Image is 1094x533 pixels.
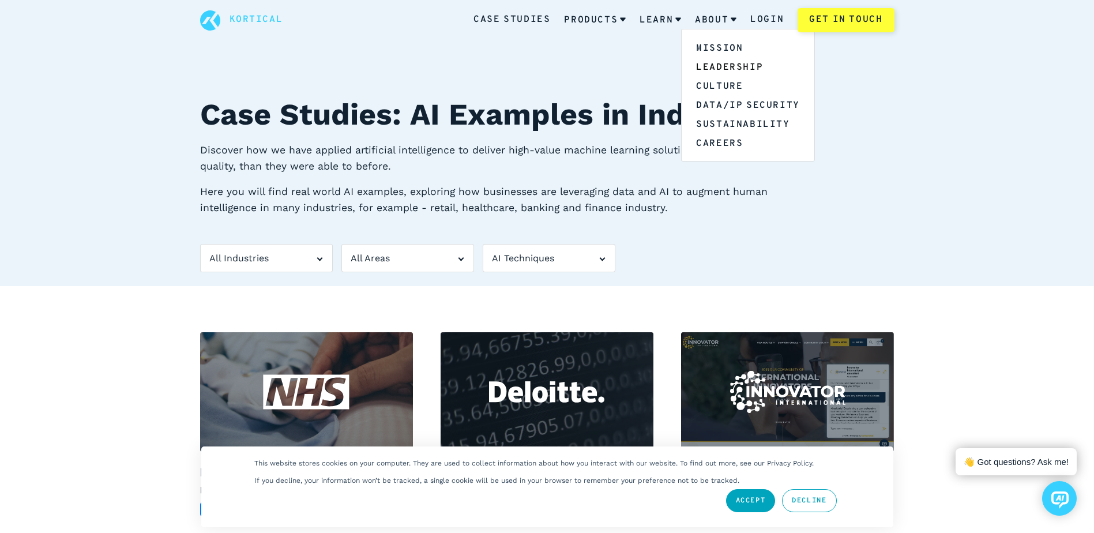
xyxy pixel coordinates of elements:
[254,459,814,467] p: This website stores cookies on your computer. They are used to collect information about how you ...
[473,13,550,28] a: Case Studies
[489,381,604,403] img: Deloitte client logo
[682,38,814,57] a: Mission
[564,5,626,35] a: Products
[681,332,894,452] a: Innovator International client logo
[750,13,784,28] a: Login
[726,489,776,512] a: Accept
[263,369,349,415] img: NHS client logo
[200,183,825,216] p: Here you will find real world AI examples, exploring how businesses are leveraging data and AI to...
[200,332,413,452] a: NHS client logo
[640,5,681,35] a: Learn
[798,8,894,32] a: Get in touch
[230,13,283,28] a: Kortical
[200,244,333,273] div: All Industries
[341,244,474,273] div: All Areas
[682,114,814,133] a: Sustainability
[682,76,814,95] a: Culture
[682,95,814,114] a: Data/IP Security
[483,244,615,273] div: AI Techniques
[682,57,814,76] a: Leadership
[682,133,814,152] a: Careers
[441,332,653,452] a: Deloitte client logo
[200,92,894,137] h1: Case Studies: AI Examples in Industry
[254,476,739,485] p: If you decline, your information won’t be tracked, a single cookie will be used in your browser t...
[200,142,825,174] p: Discover how we have applied artificial intelligence to deliver high-value machine learning solut...
[695,5,736,35] a: About
[730,371,845,413] img: Innovator International client logo
[782,489,836,512] a: Decline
